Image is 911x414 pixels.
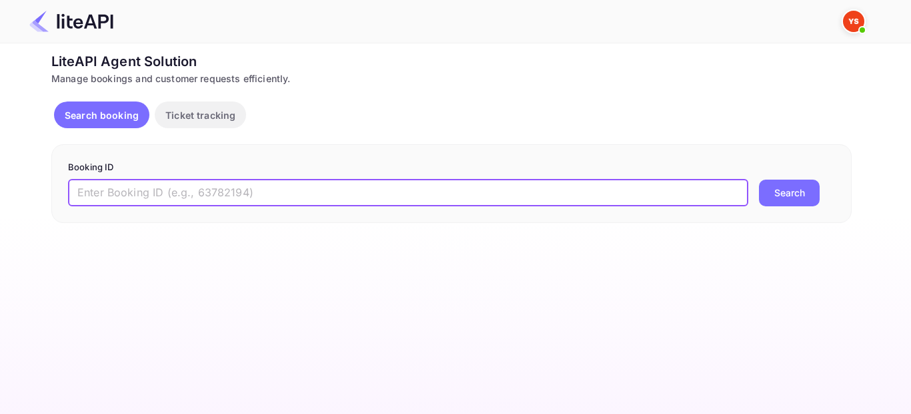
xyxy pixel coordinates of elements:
[165,108,235,122] p: Ticket tracking
[68,180,748,206] input: Enter Booking ID (e.g., 63782194)
[68,161,835,174] p: Booking ID
[51,71,852,85] div: Manage bookings and customer requests efficiently.
[65,108,139,122] p: Search booking
[759,180,820,206] button: Search
[843,11,864,32] img: Yandex Support
[51,51,852,71] div: LiteAPI Agent Solution
[29,11,113,32] img: LiteAPI Logo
